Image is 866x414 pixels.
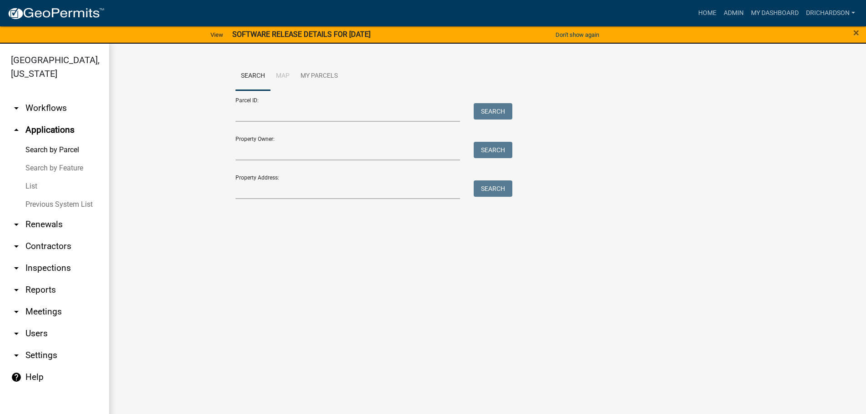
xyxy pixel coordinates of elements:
[474,142,512,158] button: Search
[11,263,22,274] i: arrow_drop_down
[695,5,720,22] a: Home
[11,125,22,135] i: arrow_drop_up
[207,27,227,42] a: View
[720,5,747,22] a: Admin
[11,103,22,114] i: arrow_drop_down
[11,306,22,317] i: arrow_drop_down
[11,284,22,295] i: arrow_drop_down
[802,5,859,22] a: drichardson
[11,241,22,252] i: arrow_drop_down
[11,350,22,361] i: arrow_drop_down
[295,62,343,91] a: My Parcels
[11,372,22,383] i: help
[235,62,270,91] a: Search
[552,27,603,42] button: Don't show again
[747,5,802,22] a: My Dashboard
[853,27,859,38] button: Close
[11,328,22,339] i: arrow_drop_down
[474,180,512,197] button: Search
[11,219,22,230] i: arrow_drop_down
[853,26,859,39] span: ×
[232,30,370,39] strong: SOFTWARE RELEASE DETAILS FOR [DATE]
[474,103,512,120] button: Search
